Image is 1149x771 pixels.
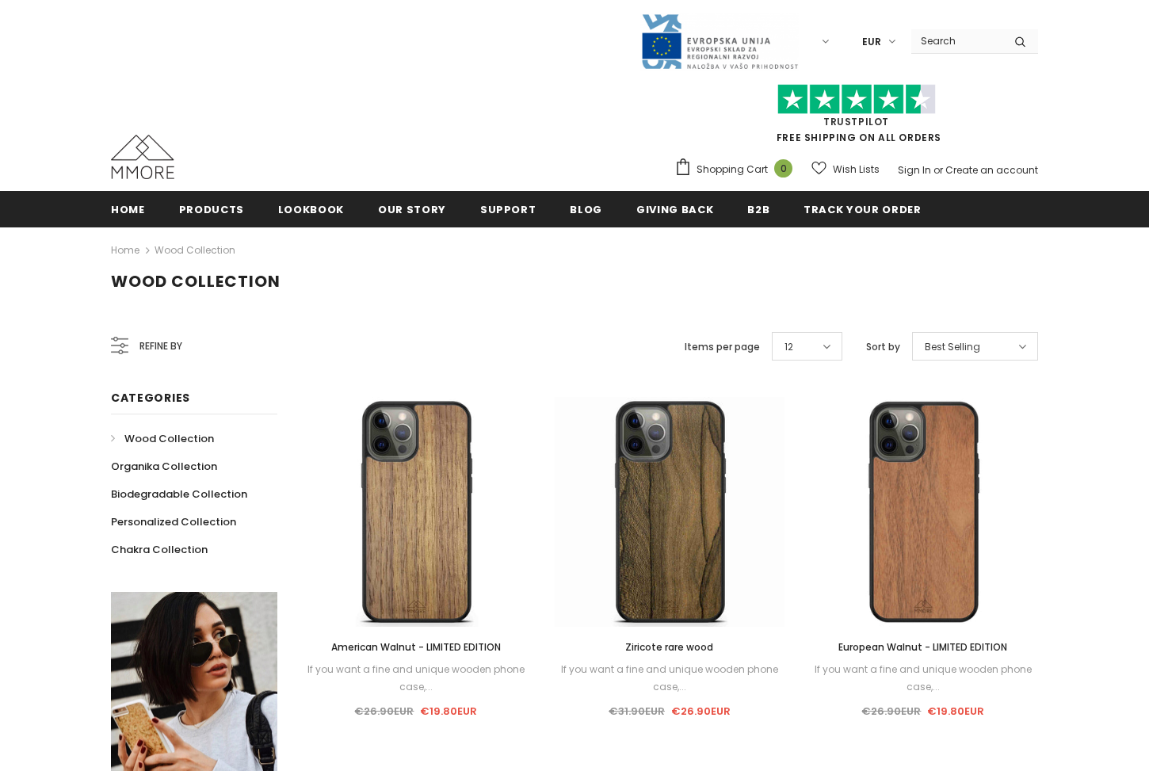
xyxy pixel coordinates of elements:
span: Shopping Cart [697,162,768,177]
a: B2B [747,191,769,227]
span: Giving back [636,202,713,217]
a: Biodegradable Collection [111,480,247,508]
span: Wood Collection [124,431,214,446]
span: €19.80EUR [420,704,477,719]
div: If you want a fine and unique wooden phone case,... [301,661,531,696]
span: support [480,202,536,217]
span: Wish Lists [833,162,880,177]
span: Wood Collection [111,270,281,292]
label: Sort by [866,339,900,355]
a: Giving back [636,191,713,227]
img: Trust Pilot Stars [777,84,936,115]
span: Blog [570,202,602,217]
a: Javni Razpis [640,34,799,48]
a: Home [111,241,139,260]
span: Our Story [378,202,446,217]
span: 0 [774,159,792,177]
span: FREE SHIPPING ON ALL ORDERS [674,91,1038,144]
span: Biodegradable Collection [111,487,247,502]
span: €26.90EUR [861,704,921,719]
span: €19.80EUR [927,704,984,719]
input: Search Site [911,29,1002,52]
span: Organika Collection [111,459,217,474]
a: American Walnut - LIMITED EDITION [301,639,531,656]
span: Refine by [139,338,182,355]
span: B2B [747,202,769,217]
span: Personalized Collection [111,514,236,529]
a: Sign In [898,163,931,177]
a: support [480,191,536,227]
span: Products [179,202,244,217]
a: Blog [570,191,602,227]
span: Categories [111,390,190,406]
span: EUR [862,34,881,50]
a: Wood Collection [111,425,214,452]
span: Home [111,202,145,217]
img: MMORE Cases [111,135,174,179]
a: Organika Collection [111,452,217,480]
label: Items per page [685,339,760,355]
a: Products [179,191,244,227]
a: Shopping Cart 0 [674,158,800,181]
a: Wish Lists [811,155,880,183]
a: Wood Collection [155,243,235,257]
a: European Walnut - LIMITED EDITION [808,639,1038,656]
div: If you want a fine and unique wooden phone case,... [555,661,784,696]
span: Best Selling [925,339,980,355]
a: Personalized Collection [111,508,236,536]
span: Ziricote rare wood [625,640,713,654]
span: Track your order [804,202,921,217]
a: Our Story [378,191,446,227]
span: or [933,163,943,177]
span: Lookbook [278,202,344,217]
span: €31.90EUR [609,704,665,719]
a: Home [111,191,145,227]
span: Chakra Collection [111,542,208,557]
span: European Walnut - LIMITED EDITION [838,640,1007,654]
img: Javni Razpis [640,13,799,71]
span: €26.90EUR [354,704,414,719]
a: Lookbook [278,191,344,227]
div: If you want a fine and unique wooden phone case,... [808,661,1038,696]
a: Ziricote rare wood [555,639,784,656]
a: Trustpilot [823,115,889,128]
a: Chakra Collection [111,536,208,563]
span: €26.90EUR [671,704,731,719]
span: 12 [784,339,793,355]
span: American Walnut - LIMITED EDITION [331,640,501,654]
a: Create an account [945,163,1038,177]
a: Track your order [804,191,921,227]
